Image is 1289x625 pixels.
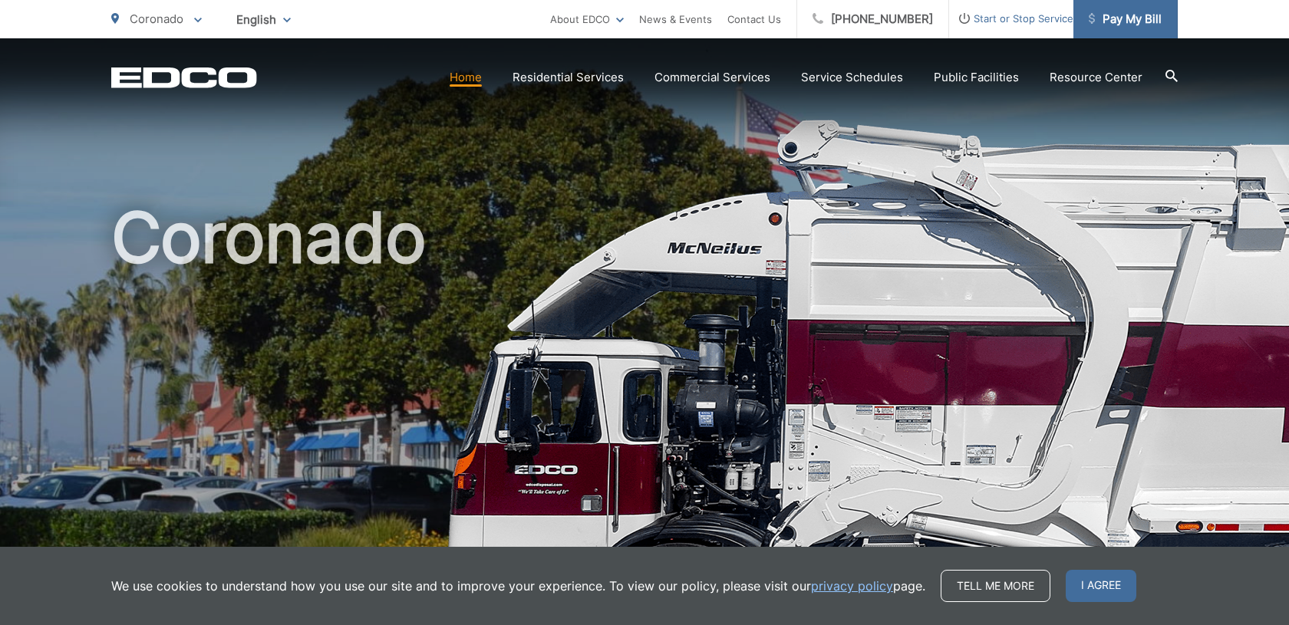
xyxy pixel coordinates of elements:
[225,6,302,33] span: English
[111,67,257,88] a: EDCD logo. Return to the homepage.
[111,577,925,595] p: We use cookies to understand how you use our site and to improve your experience. To view our pol...
[130,12,183,26] span: Coronado
[934,68,1019,87] a: Public Facilities
[513,68,624,87] a: Residential Services
[654,68,770,87] a: Commercial Services
[639,10,712,28] a: News & Events
[941,570,1050,602] a: Tell me more
[801,68,903,87] a: Service Schedules
[550,10,624,28] a: About EDCO
[727,10,781,28] a: Contact Us
[1050,68,1142,87] a: Resource Center
[450,68,482,87] a: Home
[1089,10,1162,28] span: Pay My Bill
[811,577,893,595] a: privacy policy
